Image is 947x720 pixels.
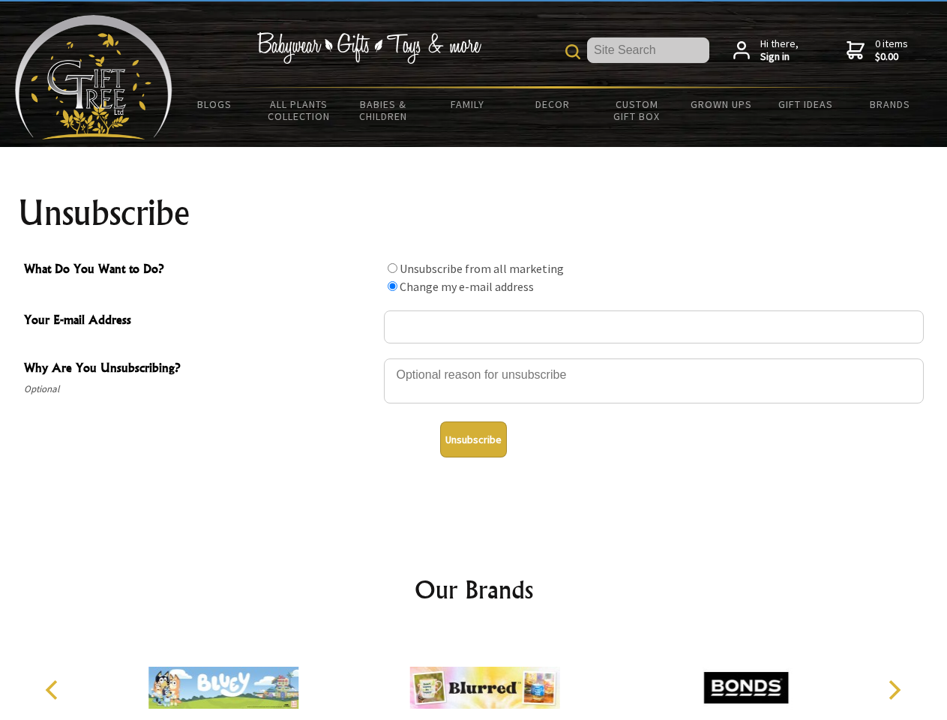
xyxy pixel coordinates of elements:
[15,15,172,139] img: Babyware - Gifts - Toys and more...
[426,88,511,120] a: Family
[400,261,564,276] label: Unsubscribe from all marketing
[877,673,910,706] button: Next
[24,259,376,281] span: What Do You Want to Do?
[388,281,397,291] input: What Do You Want to Do?
[595,88,679,132] a: Custom Gift Box
[510,88,595,120] a: Decor
[875,37,908,64] span: 0 items
[733,37,799,64] a: Hi there,Sign in
[848,88,933,120] a: Brands
[400,279,534,294] label: Change my e-mail address
[30,571,918,607] h2: Our Brands
[679,88,763,120] a: Grown Ups
[847,37,908,64] a: 0 items$0.00
[172,88,257,120] a: BLOGS
[384,358,924,403] textarea: Why Are You Unsubscribing?
[875,50,908,64] strong: $0.00
[565,44,580,59] img: product search
[388,263,397,273] input: What Do You Want to Do?
[24,358,376,380] span: Why Are You Unsubscribing?
[341,88,426,132] a: Babies & Children
[256,32,481,64] img: Babywear - Gifts - Toys & more
[24,310,376,332] span: Your E-mail Address
[587,37,709,63] input: Site Search
[257,88,342,132] a: All Plants Collection
[24,380,376,398] span: Optional
[763,88,848,120] a: Gift Ideas
[760,50,799,64] strong: Sign in
[440,421,507,457] button: Unsubscribe
[760,37,799,64] span: Hi there,
[384,310,924,343] input: Your E-mail Address
[37,673,70,706] button: Previous
[18,195,930,231] h1: Unsubscribe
